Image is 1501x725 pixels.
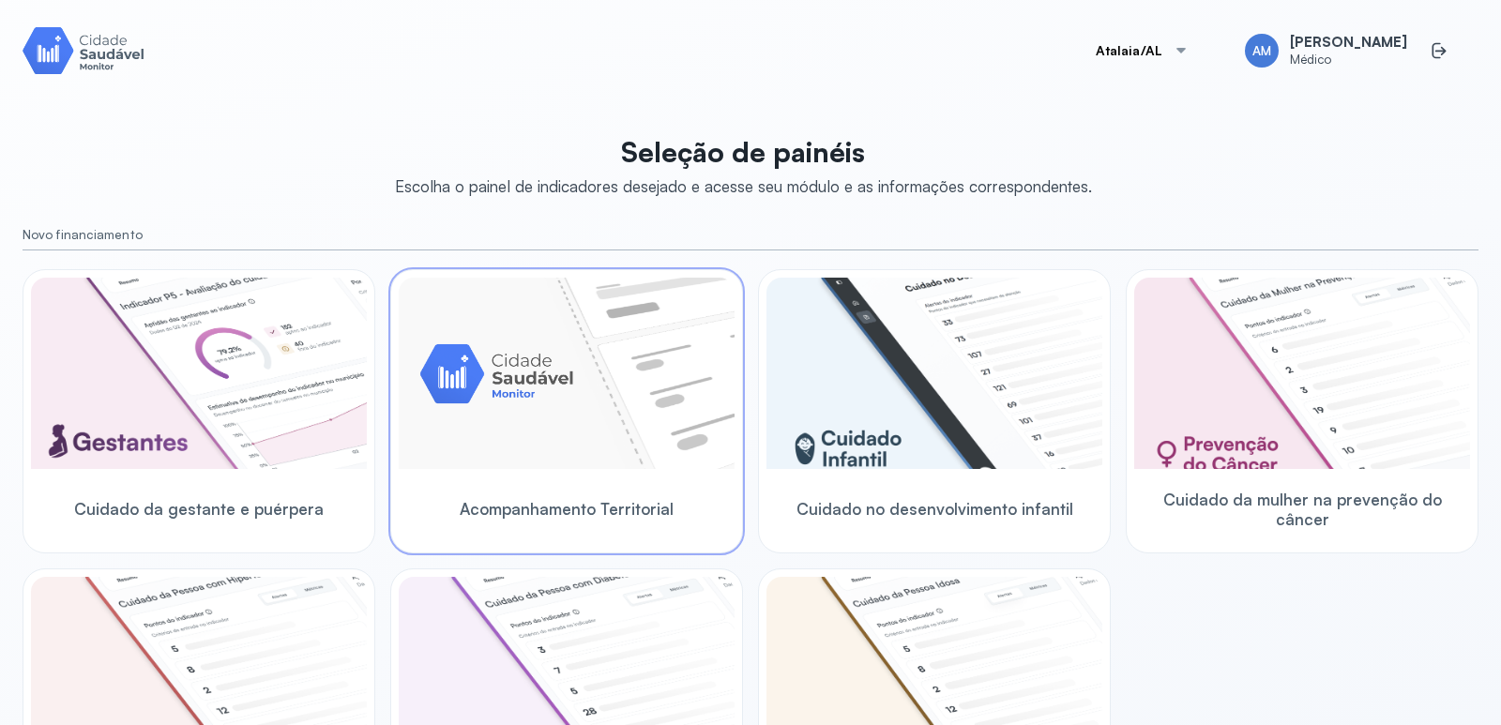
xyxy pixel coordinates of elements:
[460,499,674,519] span: Acompanhamento Territorial
[395,176,1092,196] div: Escolha o painel de indicadores desejado e acesse seu módulo e as informações correspondentes.
[1290,52,1407,68] span: Médico
[766,278,1102,469] img: child-development.png
[1073,32,1212,69] button: Atalaia/AL
[1290,34,1407,52] span: [PERSON_NAME]
[1252,43,1271,59] span: AM
[23,23,144,77] img: Logotipo do produto Monitor
[796,499,1073,519] span: Cuidado no desenvolvimento infantil
[23,227,1478,243] small: Novo financiamento
[74,499,324,519] span: Cuidado da gestante e puérpera
[1134,278,1470,469] img: woman-cancer-prevention-care.png
[31,278,367,469] img: pregnants.png
[395,135,1092,169] p: Seleção de painéis
[1134,490,1470,530] span: Cuidado da mulher na prevenção do câncer
[399,278,735,469] img: placeholder-module-ilustration.png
